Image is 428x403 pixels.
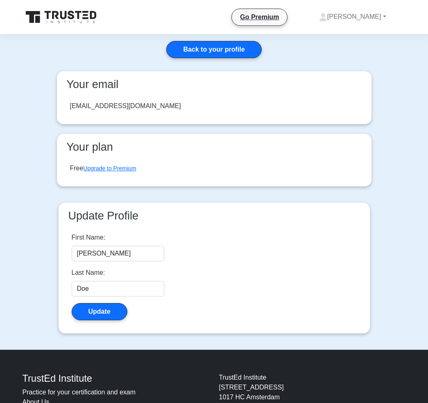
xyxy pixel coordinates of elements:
[70,101,181,111] div: [EMAIL_ADDRESS][DOMAIN_NAME]
[23,373,209,384] h4: TrustEd Institute
[72,233,106,242] label: First Name:
[65,209,363,222] h3: Update Profile
[299,9,406,25] a: [PERSON_NAME]
[23,389,136,396] a: Practice for your certification and exam
[70,163,136,173] div: Free
[63,140,365,154] h3: Your plan
[63,78,365,91] h3: Your email
[235,12,284,22] a: Go Premium
[72,303,127,320] button: Update
[72,268,105,278] label: Last Name:
[166,41,261,58] a: Back to your profile
[83,165,136,172] a: Upgrade to Premium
